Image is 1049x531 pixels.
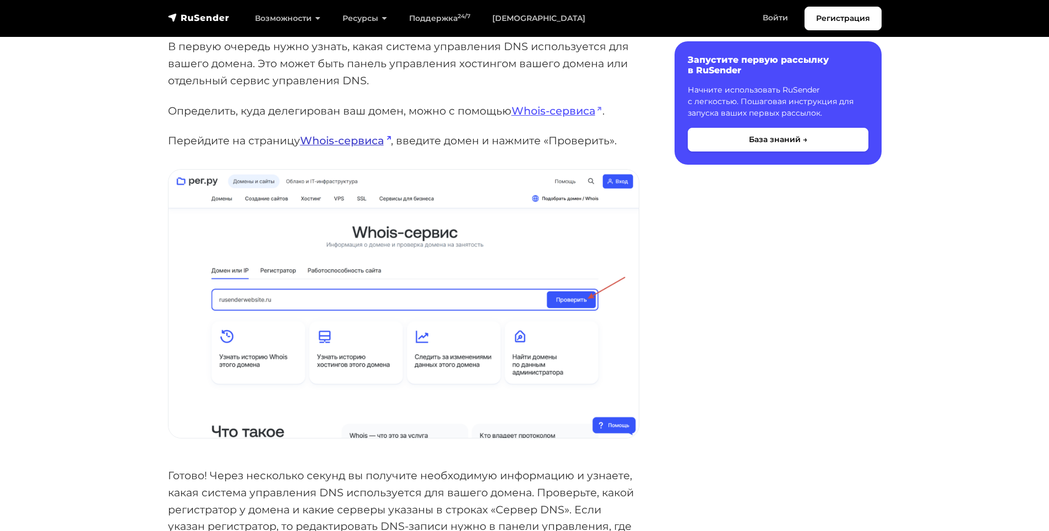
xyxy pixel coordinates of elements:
[458,13,470,20] sup: 24/7
[168,132,639,149] p: Перейдите на страницу , введите домен и нажмите «Проверить».
[688,128,868,151] button: База знаний →
[169,170,639,438] img: Проверка домена в Whois-сервисе
[168,102,639,120] p: Определить, куда делегирован ваш домен, можно с помощью .
[331,7,398,30] a: Ресурсы
[168,38,639,89] p: В первую очередь нужно узнать, какая система управления DNS используется для вашего домена. Это м...
[688,55,868,75] h6: Запустите первую рассылку в RuSender
[481,7,596,30] a: [DEMOGRAPHIC_DATA]
[675,41,882,165] a: Запустите первую рассылку в RuSender Начните использовать RuSender с легкостью. Пошаговая инструк...
[805,7,882,30] a: Регистрация
[300,134,391,147] a: Whois-сервиса
[752,7,799,29] a: Войти
[398,7,481,30] a: Поддержка24/7
[688,84,868,119] p: Начните использовать RuSender с легкостью. Пошаговая инструкция для запуска ваших первых рассылок.
[168,12,230,23] img: RuSender
[512,104,602,117] a: Whois-сервиса
[244,7,331,30] a: Возможности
